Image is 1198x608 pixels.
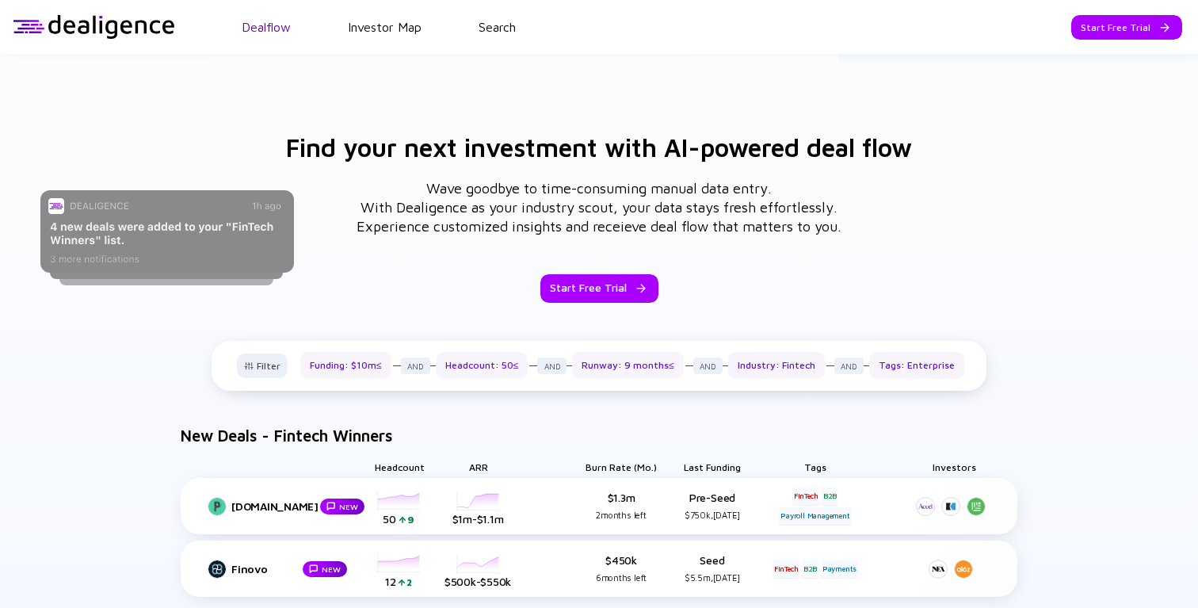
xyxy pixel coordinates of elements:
div: Tags: Enterprise [869,352,964,379]
a: Investor Map [348,20,422,34]
div: Payroll Management [779,507,851,525]
div: 6 months left [596,571,647,585]
div: Headcount: 50≤ [436,352,528,379]
div: Funding: $10m≤ [300,352,391,379]
button: Start Free Trial [1071,15,1182,40]
div: $750k, [DATE] [661,508,764,522]
div: Pre-Seed [661,491,764,522]
a: Dealflow [242,20,291,34]
div: Investors [891,456,1017,478]
div: Wave goodbye to time-consuming manual data entry. With Dealigence as your industry scout, your da... [357,179,841,236]
div: FinTech [792,488,820,505]
div: Headcount [360,456,439,478]
button: Start Free Trial [540,274,658,303]
div: $450k [582,553,661,585]
h3: Find your next investment with AI-powered deal flow [286,135,912,160]
a: Search [479,20,516,34]
div: FinTech [773,560,800,578]
div: $1.3m [582,491,661,522]
div: 2 months left [596,508,646,522]
div: B2B [822,488,838,505]
div: Burn Rate (mo.) [582,456,661,478]
div: ARR [439,456,518,478]
div: B2B [802,560,818,578]
h4: New Deals - Fintech Winners [165,429,392,443]
div: Tags [764,456,867,478]
div: Runway: 9 months≤ [572,352,684,379]
div: Finovo [231,562,301,576]
div: [DOMAIN_NAME] [231,499,319,514]
div: Last Funding [661,456,764,478]
div: Industry: Fintech [728,352,825,379]
div: Seed [661,553,764,585]
div: Payments [821,560,858,578]
div: $5.5m, [DATE] [661,571,764,585]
